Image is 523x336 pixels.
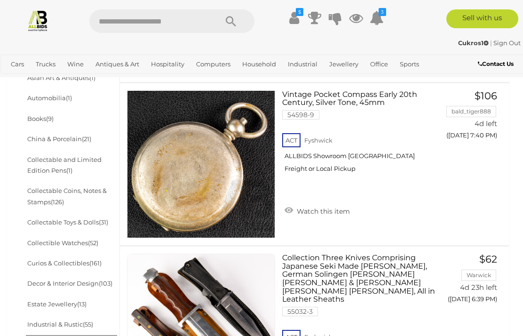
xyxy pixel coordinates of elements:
[7,72,81,88] a: [GEOGRAPHIC_DATA]
[89,74,95,81] span: (1)
[27,320,93,328] a: Industrial & Rustic(55)
[27,239,98,247] a: Collectible Watches(52)
[66,167,72,174] span: (1)
[99,280,112,287] span: (103)
[490,39,492,47] span: |
[458,39,490,47] a: Cukros1
[238,56,280,72] a: Household
[99,218,108,226] span: (31)
[294,207,350,216] span: Watch this item
[51,198,64,206] span: (126)
[32,56,59,72] a: Trucks
[46,115,54,122] span: (9)
[287,9,301,26] a: $
[370,9,384,26] a: 3
[451,90,499,144] a: $106 bald_tiger888 4d left ([DATE] 7:40 PM)
[83,320,93,328] span: (55)
[479,253,497,265] span: $62
[27,300,87,308] a: Estate Jewellery(13)
[27,135,91,143] a: China & Porcelain(21)
[475,90,497,102] span: $106
[27,156,102,174] a: Collectable and Limited Edition Pens(1)
[27,259,102,267] a: Curios & Collectibles(161)
[27,115,54,122] a: Books(9)
[284,56,321,72] a: Industrial
[92,56,143,72] a: Antiques & Art
[27,218,108,226] a: Collectable Toys & Dolls(31)
[325,56,362,72] a: Jewellery
[296,8,303,16] i: $
[63,56,87,72] a: Wine
[451,254,499,308] a: $62 Warwick 4d 23h left ([DATE] 6:39 PM)
[66,94,72,102] span: (1)
[27,280,112,287] a: Decor & Interior Design(103)
[289,90,437,180] a: Vintage Pocket Compass Early 20th Century, Silver Tone, 45mm 54598-9 ACT Fyshwick ALLBIDS Showroo...
[396,56,423,72] a: Sports
[493,39,521,47] a: Sign Out
[478,59,516,69] a: Contact Us
[82,135,91,143] span: (21)
[192,56,234,72] a: Computers
[89,259,102,267] span: (161)
[27,9,49,32] img: Allbids.com.au
[77,300,87,308] span: (13)
[379,8,386,16] i: 3
[458,39,489,47] strong: Cukros1
[27,74,95,81] a: Asian Art & Antiques(1)
[7,56,28,72] a: Cars
[446,9,518,28] a: Sell with us
[366,56,392,72] a: Office
[27,94,72,102] a: Automobilia(1)
[282,203,352,217] a: Watch this item
[88,239,98,247] span: (52)
[27,187,107,205] a: Collectable Coins, Notes & Stamps(126)
[478,60,514,67] b: Contact Us
[207,9,254,33] button: Search
[147,56,188,72] a: Hospitality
